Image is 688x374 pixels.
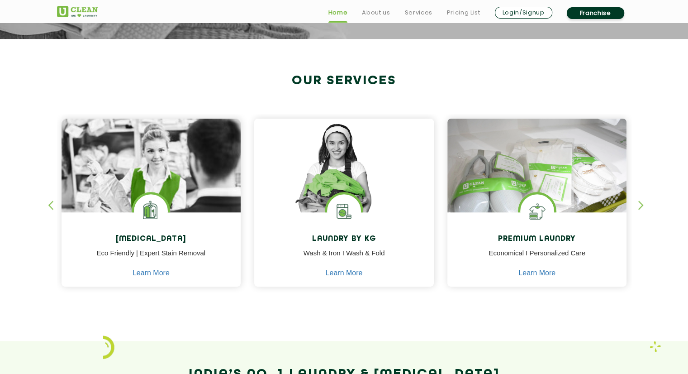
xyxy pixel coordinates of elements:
h4: Premium Laundry [454,235,620,244]
img: UClean Laundry and Dry Cleaning [57,6,98,17]
img: laundry done shoes and clothes [447,119,627,238]
img: a girl with laundry basket [254,119,434,238]
a: Learn More [326,269,363,277]
h4: Laundry by Kg [261,235,427,244]
img: Laundry wash and iron [650,341,661,352]
h2: Our Services [57,73,631,88]
a: About us [362,7,390,18]
a: Pricing List [447,7,480,18]
h4: [MEDICAL_DATA] [68,235,234,244]
a: Learn More [133,269,170,277]
p: Eco Friendly | Expert Stain Removal [68,248,234,269]
img: laundry washing machine [327,194,361,228]
a: Login/Signup [495,7,552,19]
img: Laundry Services near me [134,194,168,228]
p: Economical I Personalized Care [454,248,620,269]
img: Drycleaners near me [62,119,241,263]
a: Services [404,7,432,18]
p: Wash & Iron I Wash & Fold [261,248,427,269]
a: Home [328,7,348,18]
a: Learn More [518,269,555,277]
a: Franchise [567,7,624,19]
img: icon_2.png [103,336,114,359]
img: Shoes Cleaning [520,194,554,228]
